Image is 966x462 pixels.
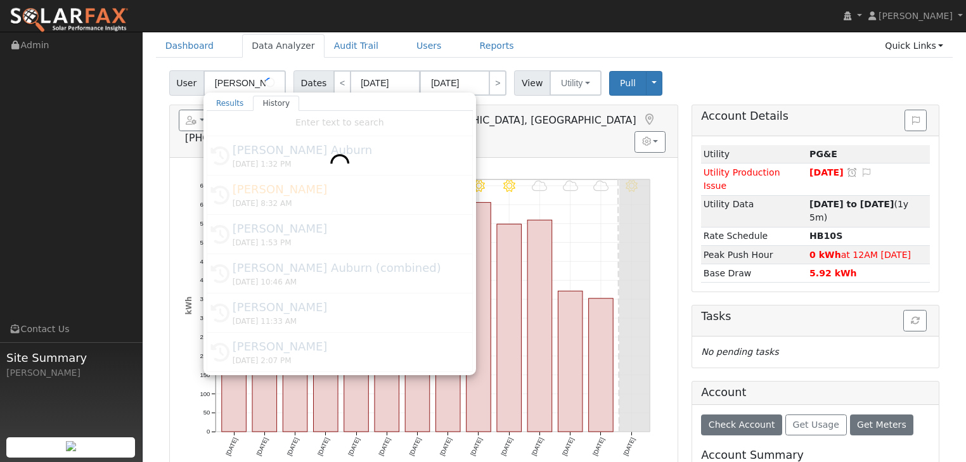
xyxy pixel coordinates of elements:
[701,449,930,462] h5: Account Summary
[847,167,858,177] a: Snooze this issue
[704,167,780,191] span: Utility Production Issue
[701,414,782,436] button: Check Account
[6,366,136,380] div: [PERSON_NAME]
[857,420,906,430] span: Get Meters
[347,437,361,457] text: [DATE]
[709,420,775,430] span: Check Account
[293,70,334,96] span: Dates
[809,149,837,159] strong: ID: 17207107, authorized: 08/21/25
[528,220,553,432] rect: onclick=""
[200,182,210,189] text: 650
[184,297,193,315] text: kWh
[156,34,224,58] a: Dashboard
[809,231,842,241] strong: C
[467,202,491,432] rect: onclick=""
[620,78,636,88] span: Pull
[200,352,210,359] text: 200
[203,409,210,416] text: 50
[469,437,484,457] text: [DATE]
[375,355,399,432] rect: onclick=""
[200,314,210,321] text: 300
[333,70,351,96] a: <
[242,34,325,58] a: Data Analyzer
[10,7,129,34] img: SolarFax
[344,264,369,432] rect: onclick=""
[701,386,746,399] h5: Account
[200,258,210,265] text: 450
[200,220,210,227] text: 550
[408,437,423,457] text: [DATE]
[643,113,657,126] a: Map
[66,441,76,451] img: retrieve
[405,217,430,432] rect: onclick=""
[879,11,953,21] span: [PERSON_NAME]
[200,371,210,378] text: 150
[609,71,647,96] button: Pull
[252,236,277,432] rect: onclick=""
[589,298,614,432] rect: onclick=""
[809,268,857,278] strong: 5.92 kWh
[593,180,609,192] i: 9/21 - Cloudy
[6,349,136,366] span: Site Summary
[377,437,392,457] text: [DATE]
[200,390,210,397] text: 100
[808,245,931,264] td: at 12AM [DATE]
[439,437,453,457] text: [DATE]
[875,34,953,58] a: Quick Links
[200,295,210,302] text: 350
[809,167,844,177] span: [DATE]
[809,199,894,209] strong: [DATE] to [DATE]
[503,180,515,192] i: 9/18 - Clear
[325,34,388,58] a: Audit Trail
[809,250,841,260] strong: 0 kWh
[253,96,299,111] a: History
[701,195,807,227] td: Utility Data
[561,437,576,457] text: [DATE]
[701,245,807,264] td: Peak Push Hour
[283,234,307,432] rect: onclick=""
[531,437,545,457] text: [DATE]
[285,437,300,457] text: [DATE]
[591,437,606,457] text: [DATE]
[255,437,269,457] text: [DATE]
[436,215,461,432] rect: onclick=""
[207,96,254,111] a: Results
[785,414,847,436] button: Get Usage
[497,224,522,432] rect: onclick=""
[489,70,506,96] a: >
[532,180,548,192] i: 9/19 - Cloudy
[200,333,210,340] text: 250
[701,347,778,357] i: No pending tasks
[470,34,524,58] a: Reports
[903,310,927,331] button: Refresh
[701,110,930,123] h5: Account Details
[701,264,807,283] td: Base Draw
[514,70,550,96] span: View
[185,132,277,144] span: [PHONE_NUMBER]
[169,70,204,96] span: User
[550,70,602,96] button: Utility
[563,180,578,192] i: 9/20 - Cloudy
[701,310,930,323] h5: Tasks
[407,34,451,58] a: Users
[850,414,914,436] button: Get Meters
[203,70,286,96] input: Select a User
[701,145,807,164] td: Utility
[473,180,485,192] i: 9/17 - Clear
[861,168,872,177] i: Edit Issue
[316,437,331,457] text: [DATE]
[207,428,210,435] text: 0
[905,110,927,131] button: Issue History
[200,239,210,246] text: 500
[224,437,239,457] text: [DATE]
[419,114,636,126] span: [GEOGRAPHIC_DATA], [GEOGRAPHIC_DATA]
[200,276,210,283] text: 400
[558,291,583,432] rect: onclick=""
[622,437,637,457] text: [DATE]
[793,420,839,430] span: Get Usage
[200,201,210,208] text: 600
[222,241,247,432] rect: onclick=""
[809,199,908,222] span: (1y 5m)
[500,437,515,457] text: [DATE]
[701,227,807,245] td: Rate Schedule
